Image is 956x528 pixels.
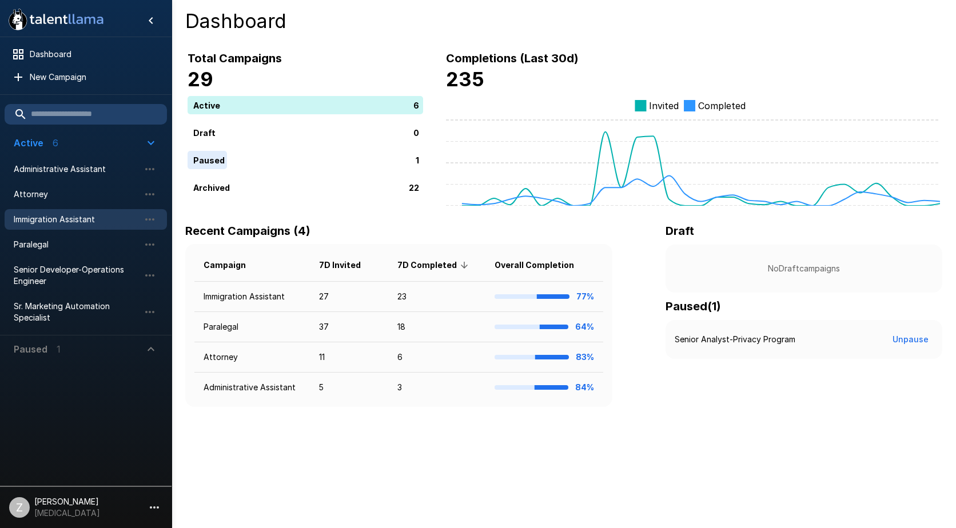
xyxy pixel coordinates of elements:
td: 11 [310,342,388,373]
td: 37 [310,312,388,342]
td: Administrative Assistant [194,373,310,403]
span: 7D Invited [319,258,376,272]
b: Draft [666,224,694,238]
td: Attorney [194,342,310,373]
b: Total Campaigns [188,51,282,65]
p: 1 [416,154,419,166]
b: 29 [188,67,213,91]
p: 22 [409,181,419,193]
p: 6 [413,99,419,111]
p: No Draft campaigns [684,263,924,274]
b: Recent Campaigns (4) [185,224,310,238]
td: 5 [310,373,388,403]
td: Immigration Assistant [194,282,310,312]
p: Senior Analyst-Privacy Program [675,334,795,345]
b: 84% [575,382,594,392]
p: 0 [413,126,419,138]
b: Paused ( 1 ) [666,299,721,313]
h4: Dashboard [185,9,942,33]
b: 64% [575,322,594,331]
td: 3 [388,373,485,403]
td: 6 [388,342,485,373]
b: 235 [446,67,484,91]
td: 23 [388,282,485,312]
td: Paralegal [194,312,310,342]
b: Completions (Last 30d) [446,51,579,65]
span: Overall Completion [495,258,589,272]
span: 7D Completed [397,258,472,272]
b: 83% [576,352,594,362]
b: 77% [576,291,594,301]
td: 27 [310,282,388,312]
span: Campaign [204,258,261,272]
td: 18 [388,312,485,342]
button: Unpause [888,329,933,350]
